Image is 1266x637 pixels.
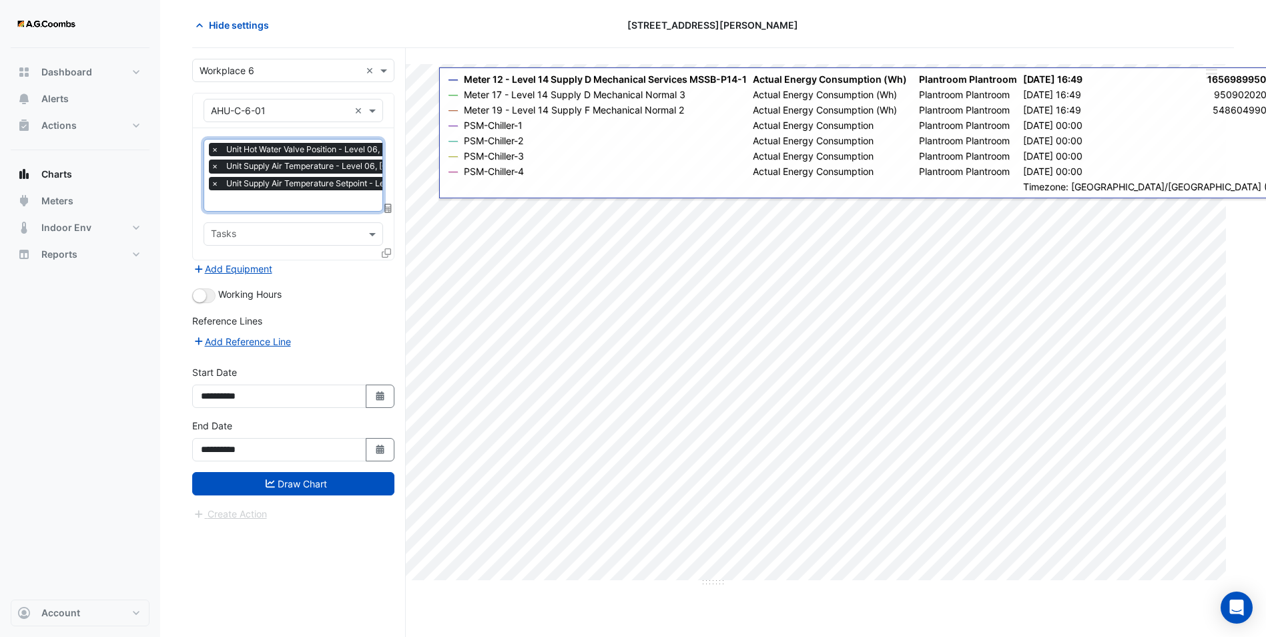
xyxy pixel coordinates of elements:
label: Start Date [192,365,237,379]
div: Open Intercom Messenger [1221,592,1253,624]
span: Alerts [41,92,69,105]
span: Charts [41,168,72,181]
button: Indoor Env [11,214,149,241]
button: Meters [11,188,149,214]
button: Draw Chart [192,472,394,495]
button: Dashboard [11,59,149,85]
span: Working Hours [218,288,282,300]
button: Add Reference Line [192,334,292,349]
span: Dashboard [41,65,92,79]
app-icon: Meters [17,194,31,208]
span: Unit Hot Water Valve Position - Level 06, Centre North [223,143,468,156]
span: × [209,160,221,173]
app-icon: Indoor Env [17,221,31,234]
button: More Options [1198,65,1225,82]
button: Alerts [11,85,149,112]
label: End Date [192,419,232,433]
label: Reference Lines [192,314,262,328]
div: Tasks [209,226,236,244]
app-icon: Charts [17,168,31,181]
fa-icon: Select Date [374,391,386,402]
span: Clear [354,103,366,118]
span: × [209,143,221,156]
span: × [209,177,221,190]
button: Add Equipment [192,261,273,276]
span: Unit Supply Air Temperature Setpoint - Level 06, Centre North [223,177,499,190]
span: [STREET_ADDRESS][PERSON_NAME] [627,18,798,32]
app-escalated-ticket-create-button: Please draw the charts first [192,507,268,519]
span: Choose Function [382,202,394,214]
span: Clear [366,63,377,77]
button: Hide settings [192,13,278,37]
app-icon: Actions [17,119,31,132]
span: Meters [41,194,73,208]
span: Indoor Env [41,221,91,234]
app-icon: Alerts [17,92,31,105]
span: Hide settings [209,18,269,32]
button: Account [11,600,149,626]
button: Charts [11,161,149,188]
img: Company Logo [16,11,76,37]
span: Reports [41,248,77,261]
span: Unit Supply Air Temperature - Level 06, Centre North [223,160,465,173]
span: Account [41,606,80,620]
button: Reports [11,241,149,268]
app-icon: Reports [17,248,31,261]
span: Clone Favourites and Tasks from this Equipment to other Equipment [382,247,391,258]
app-icon: Dashboard [17,65,31,79]
span: Actions [41,119,77,132]
fa-icon: Select Date [374,444,386,455]
button: Actions [11,112,149,139]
